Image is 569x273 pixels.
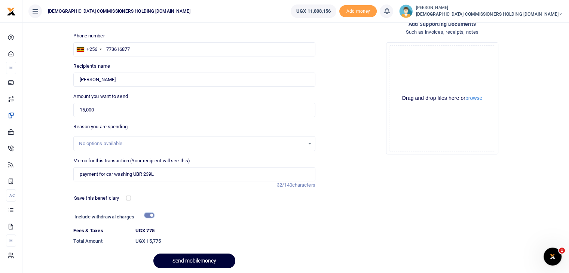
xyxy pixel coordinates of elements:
[73,62,110,70] label: Recipient's name
[74,194,119,202] label: Save this beneficiary
[277,182,292,188] span: 32/140
[73,103,315,117] input: UGX
[389,95,495,102] div: Drag and drop files here or
[7,7,16,16] img: logo-small
[291,4,336,18] a: UGX 11,808,156
[79,140,304,147] div: No options available.
[74,214,151,220] h6: Include withdrawal charges
[288,4,339,18] li: Wallet ballance
[6,234,16,247] li: M
[296,7,331,15] span: UGX 11,808,156
[6,62,16,74] li: M
[339,5,377,18] span: Add money
[45,8,193,15] span: [DEMOGRAPHIC_DATA] COMMISSIONERS HOLDING [DOMAIN_NAME]
[135,227,155,234] label: UGX 775
[465,95,482,101] button: browse
[321,28,563,36] h4: Such as invoices, receipts, notes
[416,11,563,18] span: [DEMOGRAPHIC_DATA] COMMISSIONERS HOLDING [DOMAIN_NAME]
[73,42,315,56] input: Enter phone number
[73,32,104,40] label: Phone number
[399,4,563,18] a: profile-user [PERSON_NAME] [DEMOGRAPHIC_DATA] COMMISSIONERS HOLDING [DOMAIN_NAME]
[74,43,104,56] div: Uganda: +256
[399,4,413,18] img: profile-user
[73,157,190,165] label: Memo for this transaction (Your recipient will see this)
[73,123,127,131] label: Reason you are spending
[70,227,132,234] dt: Fees & Taxes
[73,73,315,87] input: Loading name...
[339,8,377,13] a: Add money
[6,189,16,202] li: Ac
[7,8,16,14] a: logo-small logo-large logo-large
[386,42,498,154] div: File Uploader
[73,93,128,100] label: Amount you want to send
[86,46,97,53] div: +256
[73,167,315,181] input: Enter extra information
[559,248,565,254] span: 1
[135,238,315,244] h6: UGX 15,775
[321,20,563,28] h4: Add supporting Documents
[416,5,563,11] small: [PERSON_NAME]
[339,5,377,18] li: Toup your wallet
[292,182,315,188] span: characters
[544,248,562,266] iframe: Intercom live chat
[153,254,235,268] button: Send mobilemoney
[73,238,129,244] h6: Total Amount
